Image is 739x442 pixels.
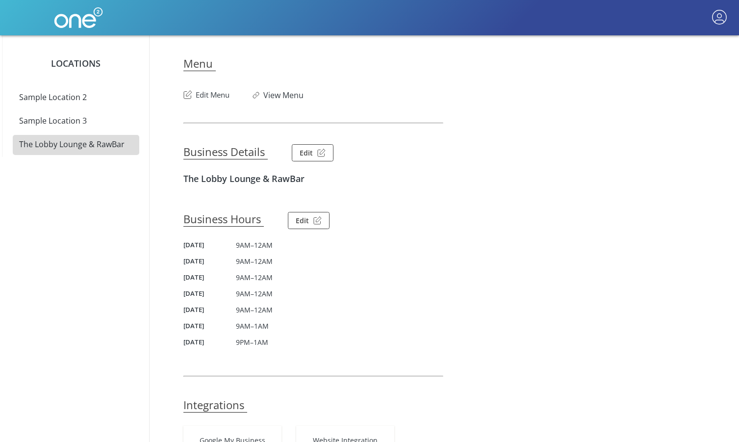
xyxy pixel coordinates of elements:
[183,173,703,184] h4: The Lobby Lounge & RawBar
[236,305,273,314] span: 9AM–12AM
[292,144,334,161] button: Edit
[183,397,248,413] h3: Integrations
[183,257,236,265] h5: [DATE]
[51,57,101,69] span: Locations
[13,135,139,155] a: The Lobby Lounge & RawBar
[13,111,139,131] a: Sample Location 3
[19,92,87,103] span: Sample Location 2
[183,289,236,298] h5: [DATE]
[183,321,236,330] h5: [DATE]
[263,90,304,101] a: View Menu
[236,338,268,347] span: 9PM–1AM
[183,56,216,71] h3: Menu
[313,216,322,225] img: Edit
[183,273,236,282] h5: [DATE]
[236,257,273,266] span: 9AM–12AM
[19,115,87,126] span: Sample Location 3
[183,305,236,314] h5: [DATE]
[236,273,273,282] span: 9AM–12AM
[183,85,230,101] button: Edit Menu
[183,338,236,346] h5: [DATE]
[317,149,326,157] img: Edit
[253,92,263,99] img: Link
[183,90,196,99] img: Edit
[183,144,268,159] h3: Business Details
[236,240,273,250] span: 9AM–12AM
[183,211,264,227] h3: Business Hours
[19,139,125,150] span: The Lobby Lounge & RawBar
[288,212,330,229] button: Edit
[236,321,269,331] span: 9AM–1AM
[183,240,236,249] h5: [DATE]
[236,289,273,298] span: 9AM–12AM
[13,88,139,107] a: Sample Location 2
